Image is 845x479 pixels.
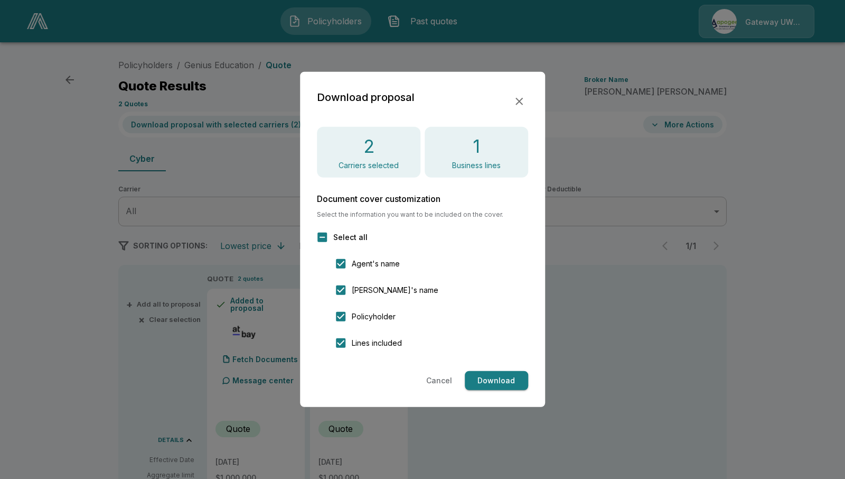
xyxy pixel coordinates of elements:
[452,162,501,169] p: Business lines
[317,211,528,218] span: Select the information you want to be included on the cover.
[333,232,368,243] span: Select all
[352,337,402,348] span: Lines included
[473,135,480,158] h4: 1
[363,135,374,158] h4: 2
[317,195,528,203] h6: Document cover customization
[317,89,415,106] h2: Download proposal
[352,258,400,269] span: Agent's name
[465,371,528,391] button: Download
[352,311,396,322] span: Policyholder
[422,371,456,391] button: Cancel
[339,162,399,169] p: Carriers selected
[352,284,438,296] span: [PERSON_NAME]'s name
